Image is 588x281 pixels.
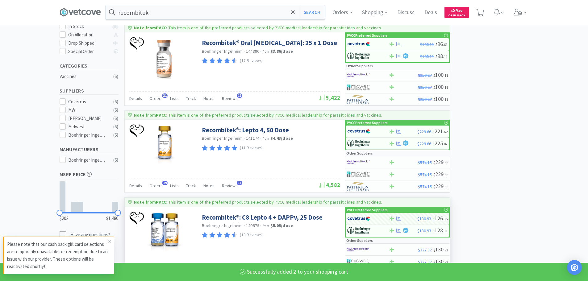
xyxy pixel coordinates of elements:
[222,183,238,188] span: Reviews
[418,97,432,102] span: $250.27
[405,229,407,232] span: %
[417,129,431,134] span: $229.66
[203,96,215,101] span: Notes
[433,83,448,90] span: 100
[433,260,435,264] span: $
[113,73,118,80] div: ( 6 )
[134,112,168,118] strong: Note from PVCC :
[347,207,388,213] p: PVCC Preferred Suppliers
[113,131,118,139] div: ( 6 )
[129,96,142,101] span: Details
[240,232,263,238] p: (10 Reviews)
[237,181,242,185] span: 11
[170,96,179,101] span: Lists
[68,156,106,164] div: Boehringer Ingelheim
[140,213,190,253] img: 9f3924d7736f400ea0fc5dda8a7e93b5_355628.png
[433,172,435,177] span: $
[420,54,434,59] span: $100.11
[347,120,388,126] p: PVCC Preferred Suppliers
[169,112,382,118] p: This item is one of the preferred products selected by PVCC medical leadership for parasiticides ...
[443,142,448,146] span: . 07
[418,247,432,253] span: $327.32
[347,39,370,49] img: 77fca1acd8b6420a9015268ca798ef17_1.png
[433,248,435,252] span: $
[68,48,109,55] div: Special Order
[433,215,448,222] span: 126
[436,42,437,47] span: $
[60,73,110,80] div: Vaccines
[319,181,340,188] span: 4,582
[113,156,118,164] div: ( 6 )
[346,150,373,156] p: Other Suppliers
[162,93,168,98] span: 31
[444,172,448,177] span: . 66
[347,257,370,266] img: 4dd14cff54a648ac9e977f0c5da9bc2e_5.png
[436,52,448,60] span: 98
[169,199,382,205] p: This item is one of the preferred products selected by PVCC medical leadership for parasiticides ...
[202,126,289,134] a: Recombitek®: Lepto 4, 50 Dose
[68,131,106,139] div: Boehringer Ingelheim
[444,85,448,90] span: . 11
[567,260,582,275] div: Open Intercom Messenger
[162,181,168,185] span: 19
[347,226,370,235] img: 730db3968b864e76bcafd0174db25112_22.png
[433,159,448,166] span: 229
[395,10,417,15] a: Discuss
[347,95,370,104] img: f5e969b455434c6296c6d81ef179fa71_3.png
[186,96,196,101] span: Track
[433,160,435,165] span: $
[106,215,118,222] span: $1,480
[347,52,370,61] img: 730db3968b864e76bcafd0174db25112_22.png
[418,160,432,165] span: $574.15
[244,223,245,228] span: ·
[417,141,431,147] span: $229.66
[433,97,435,102] span: $
[270,48,293,54] strong: $3.86 / dose
[129,183,142,188] span: Details
[129,37,144,52] img: 5e421e44999f498ba965f82489a33226_39.png
[113,98,118,105] div: ( 6 )
[169,25,382,31] p: This item is one of the preferred products selected by PVCC medical leadership for parasiticides ...
[113,123,118,130] div: ( 6 )
[60,62,118,69] h5: Categories
[451,7,462,13] span: 54
[60,87,118,94] h5: Suppliers
[240,58,263,64] p: (17 Reviews)
[134,25,168,31] strong: Note from PVCC :
[347,32,388,38] p: PVCC Preferred Suppliers
[260,48,261,54] span: ·
[433,217,435,221] span: $
[203,183,215,188] span: Notes
[347,245,370,254] img: f6b2451649754179b5b4e0c70c3f7cb0_2.png
[319,94,340,101] span: 5,422
[433,183,448,190] span: 229
[270,223,293,228] strong: $5.05 / dose
[346,63,373,69] p: Other Suppliers
[444,184,448,189] span: . 66
[433,184,435,189] span: $
[444,248,448,252] span: . 93
[68,39,109,47] div: Drop Shipped
[244,135,245,141] span: ·
[433,140,448,147] span: 225
[436,54,437,59] span: $
[433,246,448,253] span: 130
[433,73,435,78] span: $
[347,139,370,148] img: 730db3968b864e76bcafd0174db25112_22.png
[244,48,245,54] span: ·
[149,183,163,188] span: Orders
[444,4,469,21] a: $54.00Cash Back
[436,40,448,48] span: 96
[140,39,190,79] img: 35ecf3bd0ada4799873a36299a308950_355626.png
[68,98,106,105] div: Covetrus
[405,54,407,57] span: %
[202,213,323,221] a: Recombitek®: C8 Lepto 4 + DAPPv, 25 Dose
[270,135,293,141] strong: $4.43 / dose
[246,135,260,141] span: 141174
[260,223,261,228] span: ·
[448,14,465,18] span: Cash Back
[443,217,448,221] span: . 35
[347,158,370,167] img: f6b2451649754179b5b4e0c70c3f7cb0_2.png
[433,85,435,90] span: $
[202,48,243,54] a: Boehringer Ingelheim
